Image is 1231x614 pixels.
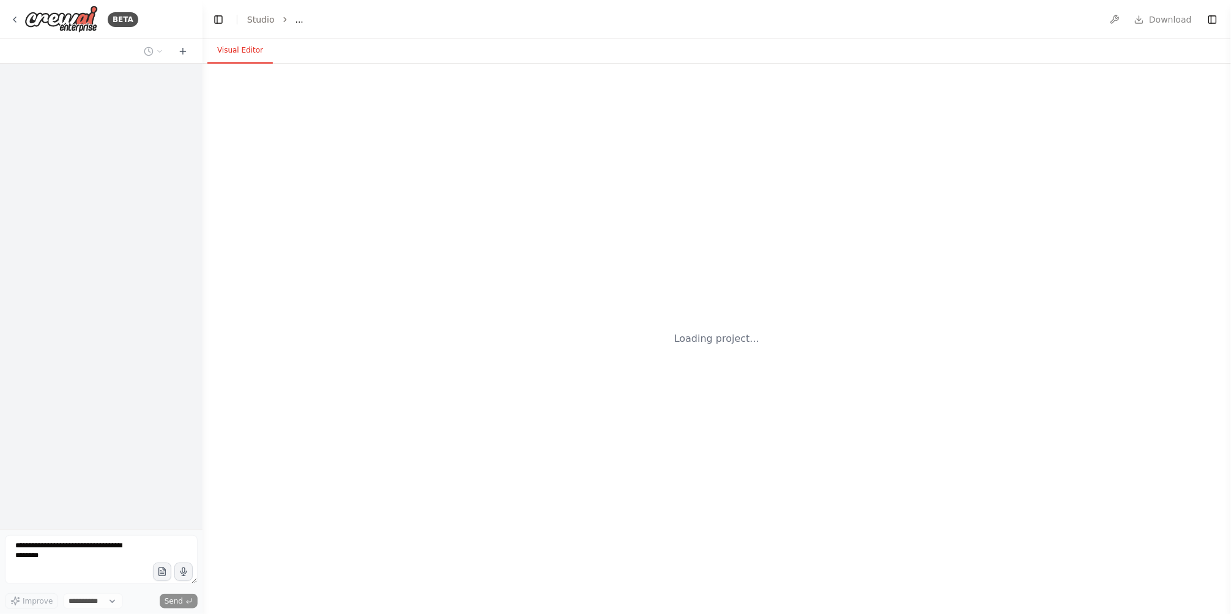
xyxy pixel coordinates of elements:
[174,563,193,581] button: Click to speak your automation idea
[5,593,58,609] button: Improve
[296,13,303,26] span: ...
[173,44,193,59] button: Start a new chat
[23,596,53,606] span: Improve
[207,38,273,64] button: Visual Editor
[108,12,138,27] div: BETA
[247,13,303,26] nav: breadcrumb
[210,11,227,28] button: Hide left sidebar
[24,6,98,33] img: Logo
[139,44,168,59] button: Switch to previous chat
[153,563,171,581] button: Upload files
[247,15,275,24] a: Studio
[165,596,183,606] span: Send
[160,594,198,608] button: Send
[674,331,759,346] div: Loading project...
[1204,11,1221,28] button: Show right sidebar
